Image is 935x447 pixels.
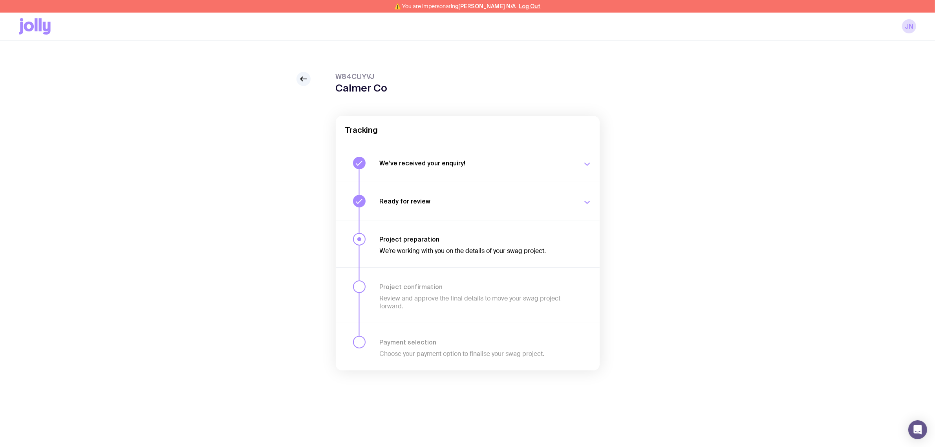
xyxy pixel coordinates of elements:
[336,182,600,220] button: Ready for review
[380,350,573,358] p: Choose your payment option to finalise your swag project.
[380,283,573,291] h3: Project confirmation
[459,3,516,9] span: [PERSON_NAME] N/A
[380,338,573,346] h3: Payment selection
[336,144,600,182] button: We’ve received your enquiry!
[902,19,916,33] a: JN
[336,82,388,94] h1: Calmer Co
[395,3,516,9] span: ⚠️ You are impersonating
[380,159,573,167] h3: We’ve received your enquiry!
[380,235,573,243] h3: Project preparation
[380,247,573,255] p: We’re working with you on the details of your swag project.
[345,125,590,135] h2: Tracking
[519,3,541,9] button: Log Out
[380,197,573,205] h3: Ready for review
[380,295,573,310] p: Review and approve the final details to move your swag project forward.
[336,72,388,81] span: W84CUYVJ
[908,420,927,439] div: Open Intercom Messenger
